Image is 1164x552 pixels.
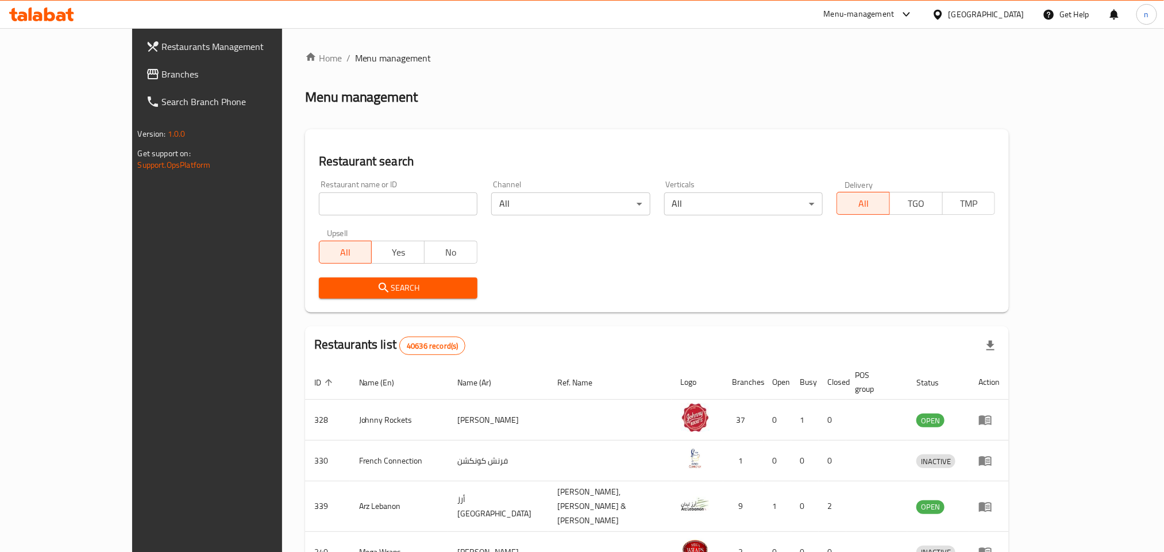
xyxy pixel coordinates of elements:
[819,400,846,441] td: 0
[371,241,425,264] button: Yes
[681,403,710,432] img: Johnny Rockets
[399,337,465,355] div: Total records count
[319,153,996,170] h2: Restaurant search
[791,400,819,441] td: 1
[791,365,819,400] th: Busy
[350,441,449,481] td: French Connection
[889,192,943,215] button: TGO
[350,400,449,441] td: Johnny Rockets
[723,365,764,400] th: Branches
[319,241,372,264] button: All
[916,414,945,427] div: OPEN
[916,455,955,468] span: INACTIVE
[842,195,885,212] span: All
[376,244,420,261] span: Yes
[916,500,945,514] div: OPEN
[723,400,764,441] td: 37
[1144,8,1149,21] span: n
[138,146,191,161] span: Get support on:
[319,277,477,299] button: Search
[457,376,506,389] span: Name (Ar)
[947,195,991,212] span: TMP
[448,441,548,481] td: فرنش كونكشن
[681,444,710,473] img: French Connection
[305,481,350,532] td: 339
[314,376,336,389] span: ID
[162,67,317,81] span: Branches
[723,441,764,481] td: 1
[791,441,819,481] td: 0
[305,400,350,441] td: 328
[137,60,326,88] a: Branches
[327,229,348,237] label: Upsell
[429,244,473,261] span: No
[355,51,431,65] span: Menu management
[162,40,317,53] span: Restaurants Management
[137,33,326,60] a: Restaurants Management
[359,376,410,389] span: Name (En)
[978,500,1000,514] div: Menu
[168,126,186,141] span: 1.0.0
[969,365,1009,400] th: Action
[319,192,477,215] input: Search for restaurant name or ID..
[819,365,846,400] th: Closed
[978,454,1000,468] div: Menu
[424,241,477,264] button: No
[305,51,1009,65] nav: breadcrumb
[855,368,894,396] span: POS group
[764,441,791,481] td: 0
[305,88,418,106] h2: Menu management
[837,192,890,215] button: All
[328,281,468,295] span: Search
[949,8,1024,21] div: [GEOGRAPHIC_DATA]
[681,490,710,519] img: Arz Lebanon
[137,88,326,115] a: Search Branch Phone
[548,481,672,532] td: [PERSON_NAME],[PERSON_NAME] & [PERSON_NAME]
[764,481,791,532] td: 1
[819,481,846,532] td: 2
[895,195,938,212] span: TGO
[448,400,548,441] td: [PERSON_NAME]
[138,126,166,141] span: Version:
[764,365,791,400] th: Open
[672,365,723,400] th: Logo
[916,500,945,514] span: OPEN
[845,180,873,188] label: Delivery
[942,192,996,215] button: TMP
[305,441,350,481] td: 330
[916,376,954,389] span: Status
[977,332,1004,360] div: Export file
[400,341,465,352] span: 40636 record(s)
[162,95,317,109] span: Search Branch Phone
[491,192,650,215] div: All
[791,481,819,532] td: 0
[916,454,955,468] div: INACTIVE
[314,336,466,355] h2: Restaurants list
[764,400,791,441] td: 0
[819,441,846,481] td: 0
[723,481,764,532] td: 9
[557,376,607,389] span: Ref. Name
[664,192,823,215] div: All
[824,7,895,21] div: Menu-management
[978,413,1000,427] div: Menu
[448,481,548,532] td: أرز [GEOGRAPHIC_DATA]
[346,51,350,65] li: /
[324,244,368,261] span: All
[916,414,945,427] span: OPEN
[138,157,211,172] a: Support.OpsPlatform
[350,481,449,532] td: Arz Lebanon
